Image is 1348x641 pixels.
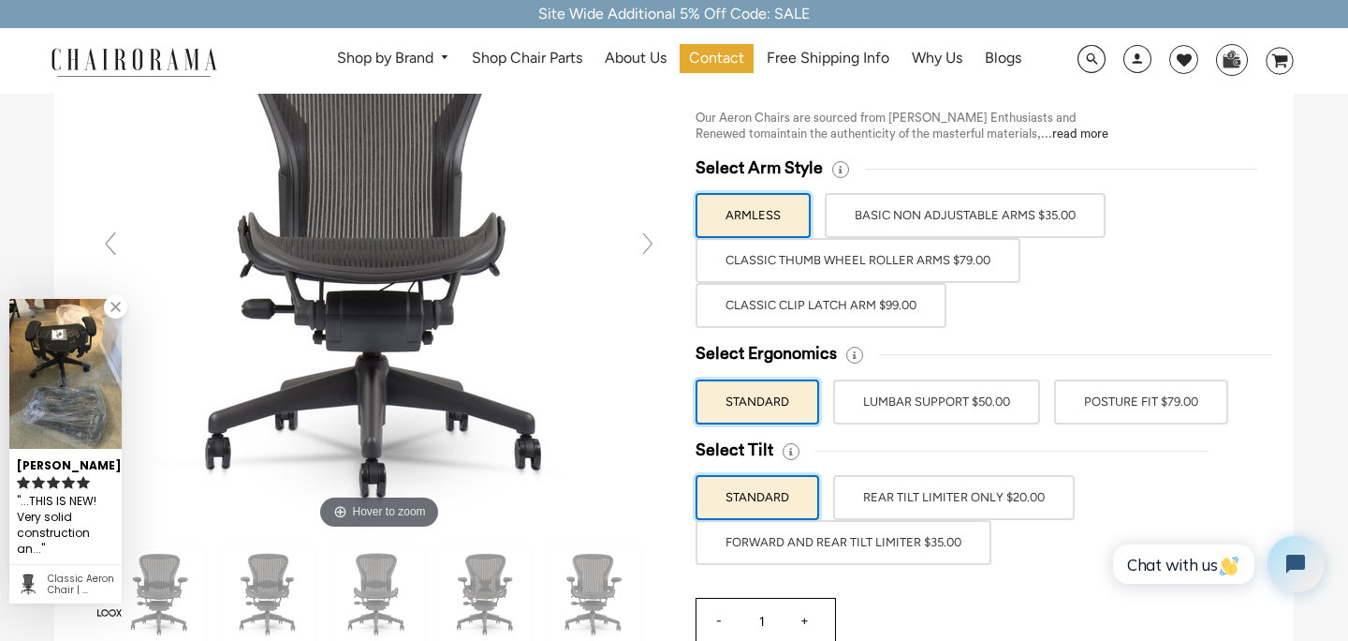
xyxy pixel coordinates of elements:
label: FORWARD AND REAR TILT LIMITER $35.00 [696,520,991,565]
svg: rating icon full [77,476,90,489]
div: [PERSON_NAME] [17,451,114,474]
label: STANDARD [696,380,819,425]
span: Free Shipping Info [767,49,889,68]
div: Classic Aeron Chair | Black | Size B (Renewed) [48,574,114,596]
img: WhatsApp_Image_2024-07-12_at_16.23.01.webp [1217,45,1246,73]
span: Blogs [985,49,1021,68]
a: Shop by Brand [328,44,460,73]
a: Contact [680,44,754,73]
a: Why Us [902,44,972,73]
svg: rating icon full [17,476,30,489]
span: About Us [605,49,667,68]
label: REAR TILT LIMITER ONLY $20.00 [833,475,1075,520]
svg: rating icon full [47,476,60,489]
img: Herman Miller Classic Aeron Chair | Black | Size B (Renewed) - chairorama [439,547,533,641]
a: read more [1052,127,1108,140]
span: Select Ergonomics [696,343,837,365]
div: ...THIS IS NEW! Very solid construction and assembly way easy using the included wrench... [17,492,114,559]
label: STANDARD [696,475,819,520]
label: BASIC NON ADJUSTABLE ARMS $35.00 [825,193,1106,238]
img: Herman Miller Classic Aeron Chair | Black | Size B (Renewed) - chairorama [330,547,424,641]
span: Our Aeron Chairs are sourced from [PERSON_NAME] Enthusiasts and Renewed to [696,112,1077,140]
a: About Us [595,44,676,73]
label: ARMLESS [696,193,811,238]
span: Contact [689,49,744,68]
span: maintain the authenticity of the masterful materials,... [760,127,1108,140]
img: Greg M. review of Classic Aeron Chair | Black | Size B (Renewed) [9,299,122,449]
label: POSTURE FIT $79.00 [1054,380,1228,425]
a: Shop Chair Parts [462,44,592,73]
span: Why Us [912,49,962,68]
img: Herman Miller Classic Aeron Chair | Black | Size B (Renewed) - chairorama [113,547,207,641]
img: chairorama [40,45,227,78]
nav: DesktopNavigation [307,44,1051,79]
span: Shop Chair Parts [472,49,582,68]
iframe: Tidio Chat [1092,520,1340,608]
a: Free Shipping Info [757,44,899,73]
label: LUMBAR SUPPORT $50.00 [833,380,1040,425]
span: Select Tilt [696,440,773,461]
img: Herman Miller Classic Aeron Chair | Black | Size B (Renewed) - chairorama [222,547,315,641]
label: Classic Thumb Wheel Roller Arms $79.00 [696,238,1020,283]
a: Herman Miller Classic Aeron Chair | Black | Size B (Renewed) - chairoramaHover to zoom [98,243,660,261]
label: Classic Clip Latch Arm $99.00 [696,283,946,328]
span: Select Arm Style [696,157,823,179]
img: Herman Miller Classic Aeron Chair | Black | Size B (Renewed) - chairorama [548,547,641,641]
svg: rating icon full [32,476,45,489]
svg: rating icon full [62,476,75,489]
a: Blogs [975,44,1031,73]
